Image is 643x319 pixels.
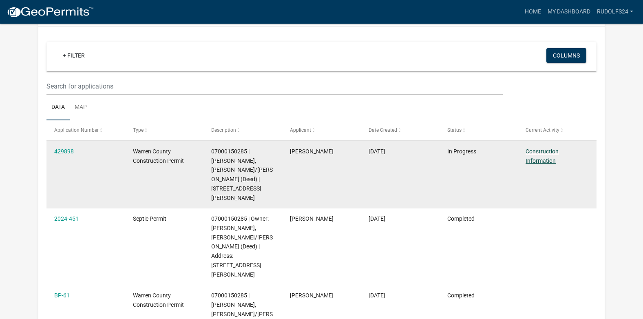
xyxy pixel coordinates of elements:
span: Septic Permit [133,215,166,222]
a: 2024-451 [54,215,79,222]
span: Description [211,127,236,133]
span: Warren County Construction Permit [133,292,184,308]
datatable-header-cell: Type [125,120,204,140]
span: Date Created [369,127,397,133]
a: Home [521,4,544,20]
datatable-header-cell: Application Number [46,120,125,140]
span: Warren County Construction Permit [133,148,184,164]
datatable-header-cell: Current Activity [518,120,597,140]
datatable-header-cell: Status [439,120,518,140]
a: 429898 [54,148,74,155]
a: rudolfs24 [594,4,636,20]
span: robbie eugene rudolf [290,148,334,155]
span: Application Number [54,127,99,133]
input: Search for applications [46,78,503,95]
a: Map [70,95,92,121]
span: Completed [447,215,475,222]
span: Applicant [290,127,311,133]
datatable-header-cell: Description [203,120,282,140]
span: robbie eugene rudolf [290,292,334,299]
span: 06/03/2025 [369,148,385,155]
span: 07000150285 | Owner: RUDOLF, ROBBIE E/ROCHELLE A (Deed) | Address: 4949 NEWBOLD ST [211,215,273,278]
span: Status [447,127,462,133]
span: In Progress [447,148,476,155]
span: 12/06/2023 [369,292,385,299]
span: Type [133,127,144,133]
a: My Dashboard [544,4,594,20]
span: Completed [447,292,475,299]
a: Data [46,95,70,121]
span: robbie eugene rudolf [290,215,334,222]
datatable-header-cell: Date Created [361,120,440,140]
button: Columns [546,48,586,63]
span: 07000150285 | RUDOLF, ROBBIE E/ROCHELLE A (Deed) | 4949 NEWBOLD ST [211,148,273,201]
datatable-header-cell: Applicant [282,120,361,140]
a: Construction Information [526,148,559,164]
a: + Filter [56,48,91,63]
span: 06/13/2024 [369,215,385,222]
a: BP-61 [54,292,70,299]
span: Current Activity [526,127,559,133]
